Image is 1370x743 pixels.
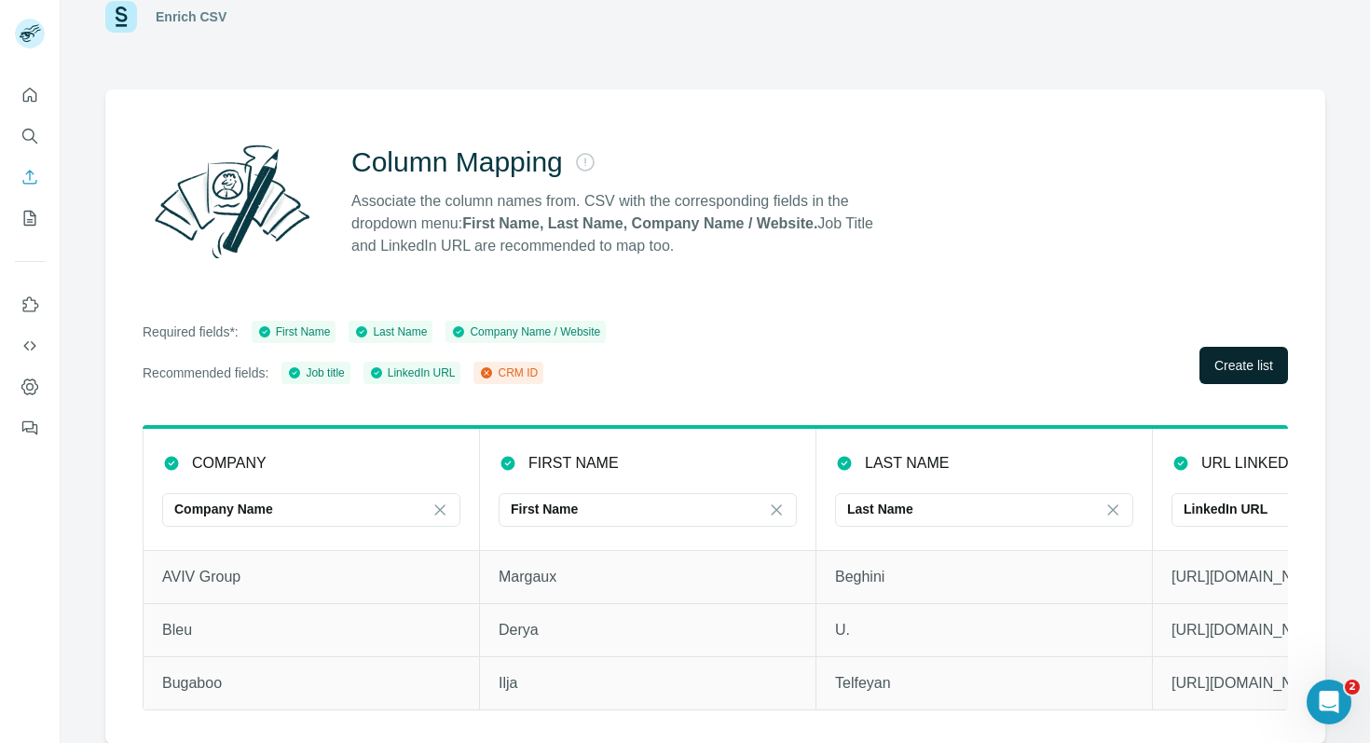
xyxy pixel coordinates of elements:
[15,119,45,153] button: Search
[351,145,563,179] h2: Column Mapping
[156,7,226,26] div: Enrich CSV
[1201,452,1304,475] p: URL LINKEDIN
[257,323,331,340] div: First Name
[162,619,460,641] p: Bleu
[835,672,1133,695] p: Telfeyan
[15,329,45,363] button: Use Surfe API
[1199,347,1288,384] button: Create list
[354,323,427,340] div: Last Name
[499,672,797,695] p: Ilja
[1345,680,1360,695] span: 2
[143,364,268,382] p: Recommended fields:
[162,672,460,695] p: Bugaboo
[143,323,239,341] p: Required fields*:
[1184,500,1267,518] p: LinkedIn URL
[15,78,45,112] button: Quick start
[479,365,538,381] div: CRM ID
[15,288,45,322] button: Use Surfe on LinkedIn
[511,500,578,518] p: First Name
[351,190,890,257] p: Associate the column names from. CSV with the corresponding fields in the dropdown menu: Job Titl...
[1307,680,1351,724] iframe: Intercom live chat
[1214,356,1273,375] span: Create list
[15,370,45,404] button: Dashboard
[15,160,45,194] button: Enrich CSV
[835,619,1133,641] p: U.
[162,566,460,588] p: AVIV Group
[462,215,817,231] strong: First Name, Last Name, Company Name / Website.
[192,452,267,475] p: COMPANY
[15,201,45,235] button: My lists
[499,566,797,588] p: Margaux
[369,365,456,381] div: LinkedIn URL
[865,452,949,475] p: LAST NAME
[15,411,45,445] button: Feedback
[835,566,1133,588] p: Beghini
[451,323,600,340] div: Company Name / Website
[499,619,797,641] p: Derya
[847,500,913,518] p: Last Name
[143,134,322,268] img: Surfe Illustration - Column Mapping
[528,452,619,475] p: FIRST NAME
[105,1,137,33] img: Surfe Logo
[174,500,273,518] p: Company Name
[287,365,344,381] div: Job title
